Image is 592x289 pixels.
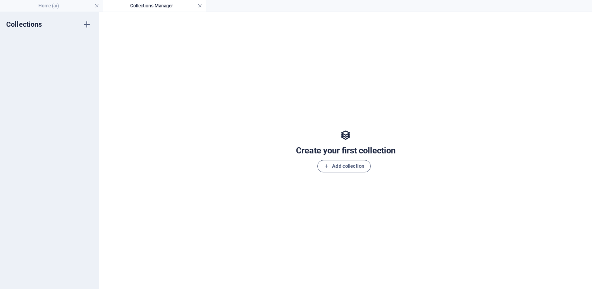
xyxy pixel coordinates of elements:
[296,144,396,157] h5: Create your first collection
[103,2,206,10] h4: Collections Manager
[324,162,364,171] span: Add collection
[82,20,91,29] i: Create new collection
[317,160,370,172] button: Add collection
[6,20,42,29] h6: Collections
